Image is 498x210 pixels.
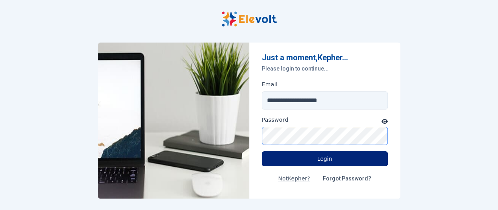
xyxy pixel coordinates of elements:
label: Password [262,116,289,124]
a: Forgot Password? [317,171,378,186]
img: Elevolt [98,43,249,198]
label: Email [262,80,278,88]
button: Login [262,151,388,166]
p: Please login to continue... [262,65,388,72]
button: NotKepher? [272,171,316,186]
img: Elevolt [222,11,277,27]
iframe: Chat Widget [459,172,498,210]
p: Just a moment, Kepher ... [262,52,388,63]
